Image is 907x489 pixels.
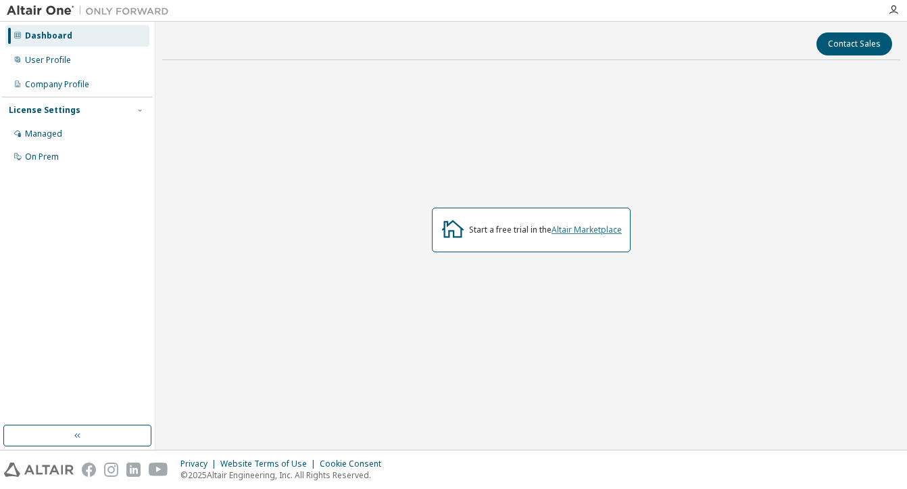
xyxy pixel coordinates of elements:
[180,469,389,481] p: © 2025 Altair Engineering, Inc. All Rights Reserved.
[320,459,389,469] div: Cookie Consent
[82,463,96,477] img: facebook.svg
[104,463,118,477] img: instagram.svg
[25,55,71,66] div: User Profile
[25,30,72,41] div: Dashboard
[816,32,892,55] button: Contact Sales
[551,224,622,235] a: Altair Marketplace
[25,152,59,162] div: On Prem
[4,463,74,477] img: altair_logo.svg
[9,105,80,116] div: License Settings
[126,463,141,477] img: linkedin.svg
[7,4,176,18] img: Altair One
[220,459,320,469] div: Website Terms of Use
[25,129,62,139] div: Managed
[25,79,89,90] div: Company Profile
[149,463,168,477] img: youtube.svg
[180,459,220,469] div: Privacy
[469,225,622,235] div: Start a free trial in the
